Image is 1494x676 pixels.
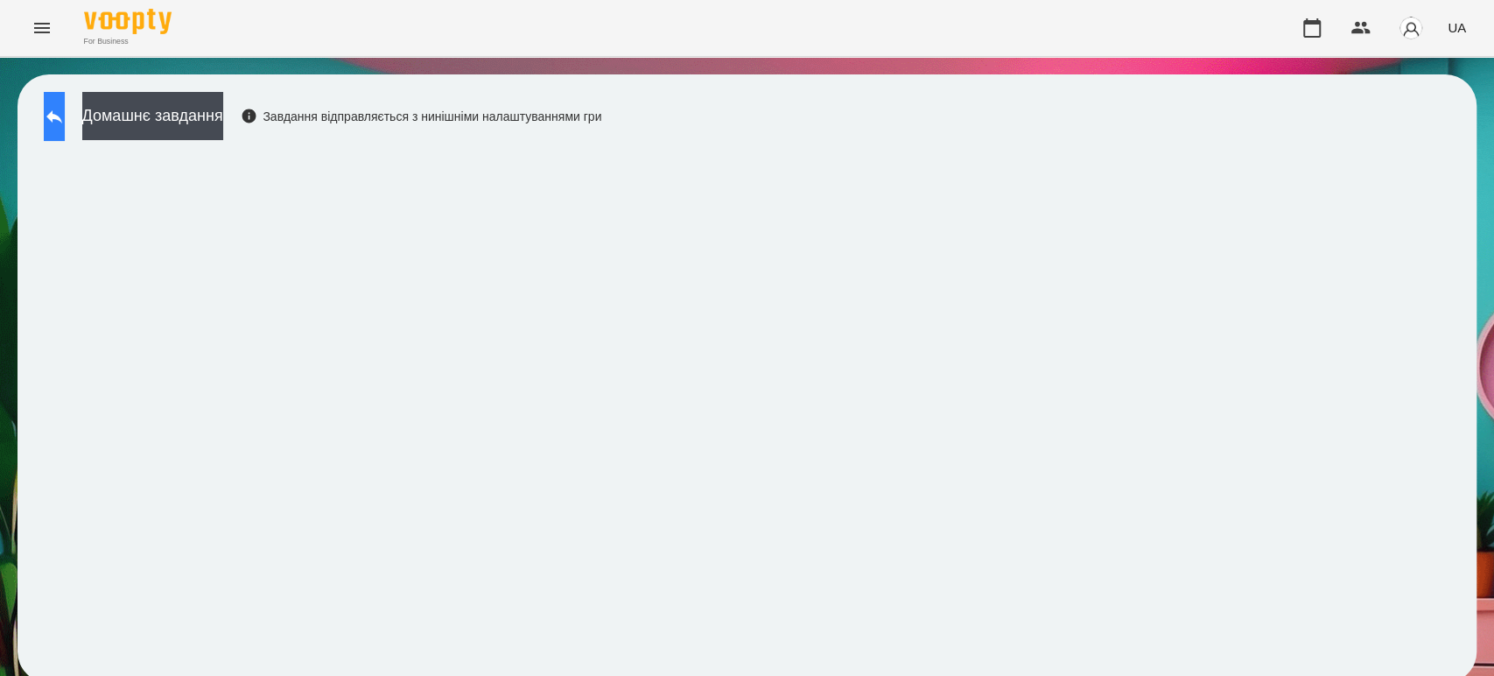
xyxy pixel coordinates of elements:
button: UA [1441,11,1473,44]
img: Voopty Logo [84,9,172,34]
img: avatar_s.png [1399,16,1423,40]
div: Завдання відправляється з нинішніми налаштуваннями гри [241,108,602,125]
button: Домашнє завдання [82,92,223,140]
span: UA [1448,18,1466,37]
button: Menu [21,7,63,49]
span: For Business [84,36,172,47]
